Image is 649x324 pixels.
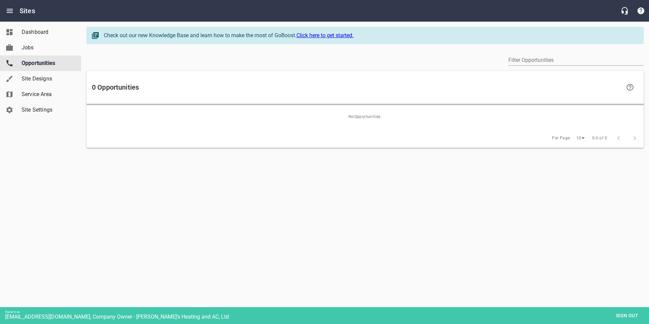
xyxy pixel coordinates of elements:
input: Filter by author or content. [508,55,644,66]
div: Signed in as [5,310,649,314]
div: Check out our new Knowledge Base and learn how to make the most of GoBoost. [104,31,636,40]
button: Support Portal [633,3,649,19]
span: Site Designs [22,75,73,83]
a: Learn more about your Opportunities [622,79,638,95]
span: 0-0 of 0 [592,135,607,142]
button: Live Chat [617,3,633,19]
h6: Sites [20,5,35,16]
span: Dashboard [22,28,73,36]
button: Sign out [610,309,644,322]
button: Open drawer [2,3,18,19]
span: Site Settings [22,106,73,114]
span: Service Area [22,90,73,98]
div: 10 [574,134,587,143]
a: Click here to get started. [296,32,354,39]
span: Per Page: [552,135,571,142]
span: Opportunities [22,59,73,67]
span: Sign out [613,311,641,320]
h6: 0 Opportunities [92,82,621,93]
span: Jobs [22,44,73,52]
span: No Opportunities . [87,105,644,129]
div: [EMAIL_ADDRESS][DOMAIN_NAME], Company Owner - [PERSON_NAME]’s Heating and AC, Ltd [5,314,649,320]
